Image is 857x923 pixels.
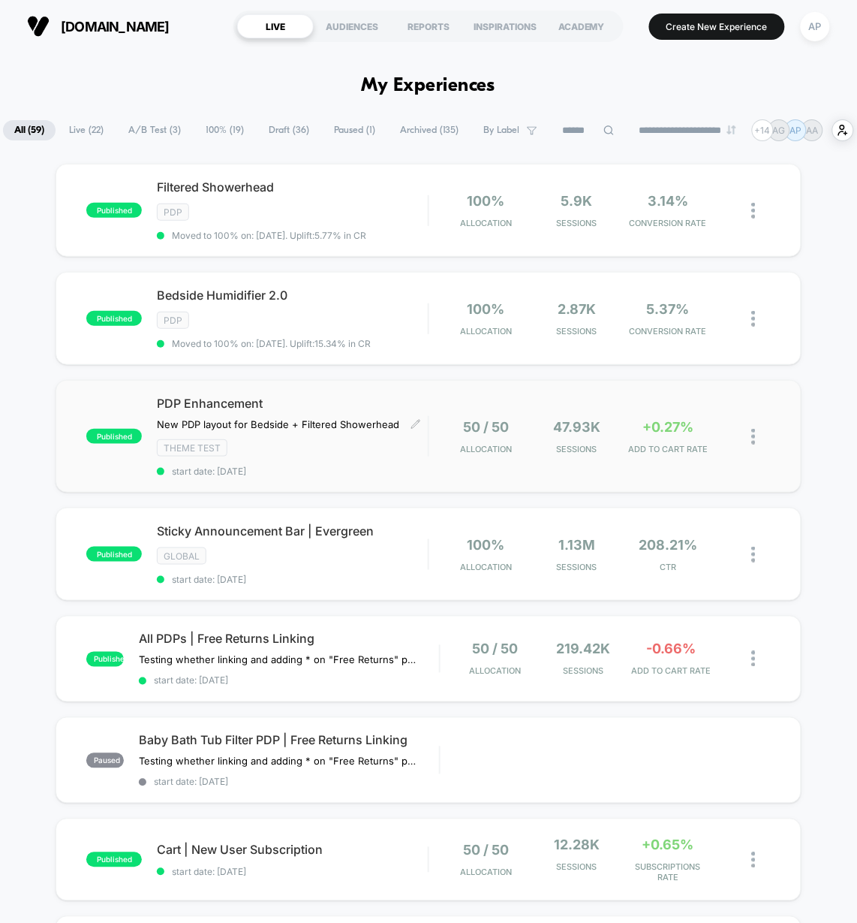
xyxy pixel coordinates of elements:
[157,523,428,538] span: Sticky Announcement Bar | Evergreen
[27,15,50,38] img: Visually logo
[627,862,710,883] span: SUBSCRIPTIONS RATE
[362,75,496,97] h1: My Experiences
[86,203,142,218] span: published
[627,562,710,572] span: CTR
[801,12,830,41] div: AP
[117,120,192,140] span: A/B Test ( 3 )
[23,14,174,38] button: [DOMAIN_NAME]
[139,777,439,788] span: start date: [DATE]
[553,419,600,435] span: 47.93k
[390,14,467,38] div: REPORTS
[139,675,439,686] span: start date: [DATE]
[647,301,690,317] span: 5.37%
[627,444,710,454] span: ADD TO CART RATE
[139,733,439,748] span: Baby Bath Tub Filter PDP | Free Returns Linking
[752,119,774,141] div: + 14
[752,651,756,667] img: close
[139,632,439,647] span: All PDPs | Free Returns Linking
[773,125,786,136] p: AG
[460,867,512,878] span: Allocation
[463,843,509,858] span: 50 / 50
[86,852,142,867] span: published
[86,753,124,768] span: paused
[157,574,428,585] span: start date: [DATE]
[157,312,189,329] span: PDP
[157,439,227,457] span: Theme Test
[237,14,314,38] div: LIVE
[157,547,206,565] span: GLOBAL
[172,338,371,349] span: Moved to 100% on: [DATE] . Uplift: 15.34% in CR
[535,326,618,336] span: Sessions
[647,641,696,657] span: -0.66%
[460,326,512,336] span: Allocation
[139,654,417,666] span: Testing whether linking and adding * on "Free Returns" plays a role in ATC Rate & CVR
[323,120,386,140] span: Paused ( 1 )
[473,641,519,657] span: 50 / 50
[86,652,124,667] span: published
[752,203,756,219] img: close
[535,862,618,873] span: Sessions
[557,641,611,657] span: 219.42k
[157,466,428,477] span: start date: [DATE]
[727,125,736,134] img: end
[558,301,596,317] span: 2.87k
[807,125,819,136] p: AA
[3,120,56,140] span: All ( 59 )
[194,120,255,140] span: 100% ( 19 )
[157,396,428,411] span: PDP Enhancement
[467,14,543,38] div: INSPIRATIONS
[139,756,417,768] span: Testing whether linking and adding * on "Free Returns" plays a role in ATC Rate & CVR
[157,179,428,195] span: Filtered Showerhead
[86,429,142,444] span: published
[752,429,756,445] img: close
[554,837,600,853] span: 12.28k
[460,444,512,454] span: Allocation
[467,193,504,209] span: 100%
[649,14,785,40] button: Create New Experience
[535,562,618,572] span: Sessions
[314,14,390,38] div: AUDIENCES
[631,666,711,677] span: ADD TO CART RATE
[389,120,470,140] span: Archived ( 135 )
[796,11,834,42] button: AP
[61,19,170,35] span: [DOMAIN_NAME]
[483,125,519,136] span: By Label
[790,125,802,136] p: AP
[467,301,504,317] span: 100%
[752,547,756,563] img: close
[86,311,142,326] span: published
[642,419,693,435] span: +0.27%
[470,666,522,677] span: Allocation
[58,120,115,140] span: Live ( 22 )
[543,666,624,677] span: Sessions
[752,852,756,868] img: close
[561,193,593,209] span: 5.9k
[642,837,694,853] span: +0.65%
[460,562,512,572] span: Allocation
[535,218,618,228] span: Sessions
[157,288,428,303] span: Bedside Humidifier 2.0
[157,867,428,878] span: start date: [DATE]
[157,204,189,221] span: PDP
[86,547,142,562] span: published
[543,14,620,38] div: ACADEMY
[467,537,504,553] span: 100%
[463,419,509,435] span: 50 / 50
[172,230,366,241] span: Moved to 100% on: [DATE] . Uplift: 5.77% in CR
[157,843,428,858] span: Cart | New User Subscription
[627,218,710,228] span: CONVERSION RATE
[535,444,618,454] span: Sessions
[558,537,595,553] span: 1.13M
[639,537,697,553] span: 208.21%
[627,326,710,336] span: CONVERSION RATE
[157,418,399,430] span: New PDP layout for Bedside + ﻿Filtered Showerhead
[257,120,320,140] span: Draft ( 36 )
[460,218,512,228] span: Allocation
[752,311,756,327] img: close
[648,193,688,209] span: 3.14%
